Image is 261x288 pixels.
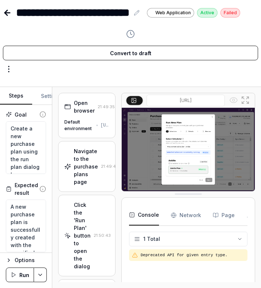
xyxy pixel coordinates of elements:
[74,201,91,270] div: Click the 'Run Plan' button to open the dialog
[15,256,46,265] div: Options
[32,87,71,105] button: Settings
[197,8,217,18] div: Active
[141,252,245,258] pre: Deprecated API for given entry type.
[171,205,201,226] button: Network
[3,27,258,41] button: View version history
[129,205,159,226] button: Console
[147,8,194,18] a: Web Application
[98,104,115,109] time: 21:49:35
[15,181,39,197] div: Expected result
[239,94,251,106] button: Open in full screen
[74,99,95,114] div: Open browser
[6,256,46,265] button: Options
[64,119,94,132] div: Default environment
[3,46,258,60] button: Convert to draft
[94,233,111,238] time: 21:50:43
[101,122,109,129] div: [URL]
[122,108,255,191] img: Screenshot
[228,94,239,106] button: Show all interative elements
[101,164,119,169] time: 21:49:44
[15,111,27,118] div: Goal
[74,147,98,186] div: Navigate to the purchase plans page
[155,10,191,16] span: Web Application
[213,205,235,226] button: Page
[220,8,240,18] div: Failed
[6,268,34,282] button: Run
